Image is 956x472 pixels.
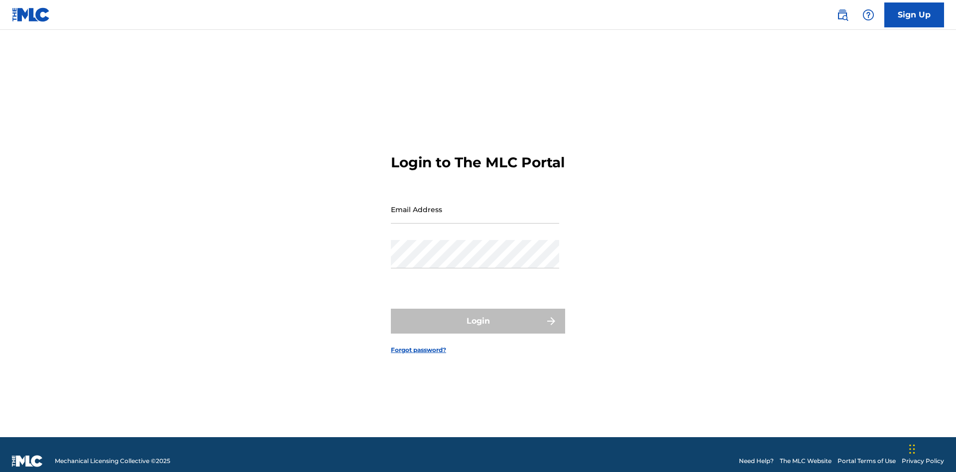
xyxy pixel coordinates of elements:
a: Public Search [833,5,852,25]
span: Mechanical Licensing Collective © 2025 [55,457,170,466]
iframe: Chat Widget [906,424,956,472]
img: logo [12,455,43,467]
a: Sign Up [884,2,944,27]
img: MLC Logo [12,7,50,22]
div: Drag [909,434,915,464]
h3: Login to The MLC Portal [391,154,565,171]
a: Portal Terms of Use [837,457,896,466]
a: Privacy Policy [902,457,944,466]
a: Forgot password? [391,346,446,354]
a: The MLC Website [780,457,832,466]
img: help [862,9,874,21]
a: Need Help? [739,457,774,466]
div: Help [858,5,878,25]
img: search [836,9,848,21]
